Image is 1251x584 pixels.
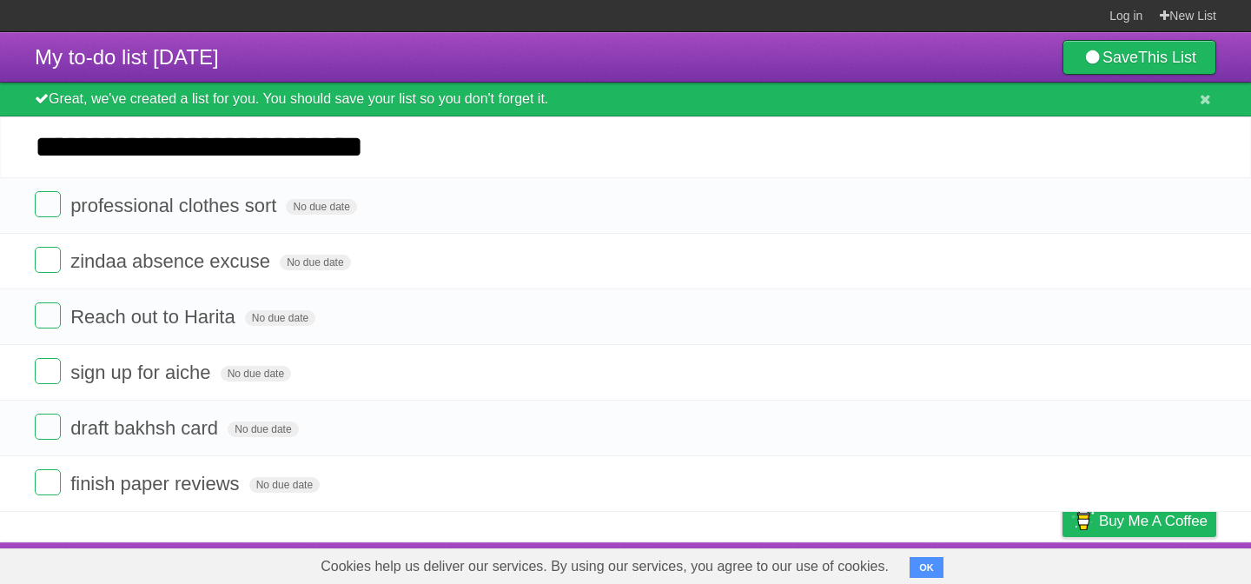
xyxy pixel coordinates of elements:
[35,191,61,217] label: Done
[70,417,222,439] span: draft bakhsh card
[249,477,320,493] span: No due date
[70,306,240,328] span: Reach out to Harita
[1071,506,1095,535] img: Buy me a coffee
[221,366,291,382] span: No due date
[1062,505,1216,537] a: Buy me a coffee
[35,414,61,440] label: Done
[35,358,61,384] label: Done
[228,421,298,437] span: No due date
[35,302,61,328] label: Done
[70,250,275,272] span: zindaa absence excuse
[981,547,1019,580] a: Terms
[1107,547,1216,580] a: Suggest a feature
[1138,49,1196,66] b: This List
[303,549,906,584] span: Cookies help us deliver our services. By using our services, you agree to our use of cookies.
[1099,506,1208,536] span: Buy me a coffee
[280,255,350,270] span: No due date
[889,547,959,580] a: Developers
[1040,547,1085,580] a: Privacy
[35,45,219,69] span: My to-do list [DATE]
[35,247,61,273] label: Done
[286,199,356,215] span: No due date
[910,557,943,578] button: OK
[1062,40,1216,75] a: SaveThis List
[35,469,61,495] label: Done
[70,195,281,216] span: professional clothes sort
[831,547,868,580] a: About
[70,362,215,383] span: sign up for aiche
[70,473,243,494] span: finish paper reviews
[245,310,315,326] span: No due date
